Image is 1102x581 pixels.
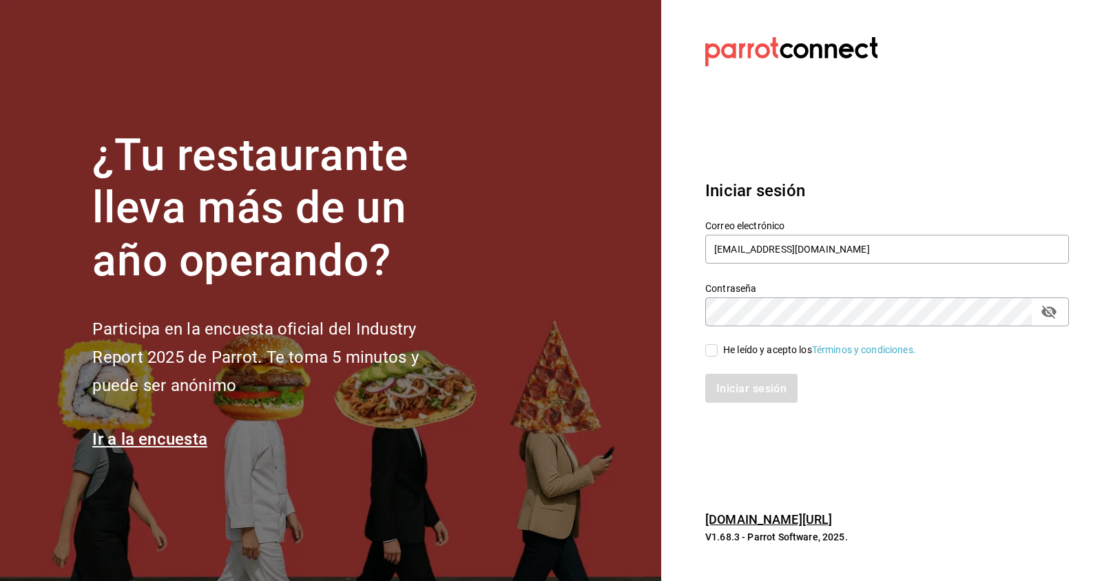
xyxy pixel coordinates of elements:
a: Ir a la encuesta [92,430,207,449]
font: V1.68.3 - Parrot Software, 2025. [705,531,848,542]
button: campo de contraseña [1037,300,1061,324]
font: He leído y acepto los [723,344,812,355]
font: Participa en la encuesta oficial del Industry Report 2025 de Parrot. Te toma 5 minutos y puede se... [92,319,418,395]
font: Iniciar sesión [705,181,805,200]
input: Ingresa tu correo electrónico [705,235,1069,264]
font: ¿Tu restaurante lleva más de un año operando? [92,129,408,287]
font: Correo electrónico [705,220,784,231]
font: Contraseña [705,282,756,293]
a: [DOMAIN_NAME][URL] [705,512,832,527]
a: Términos y condiciones. [812,344,916,355]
